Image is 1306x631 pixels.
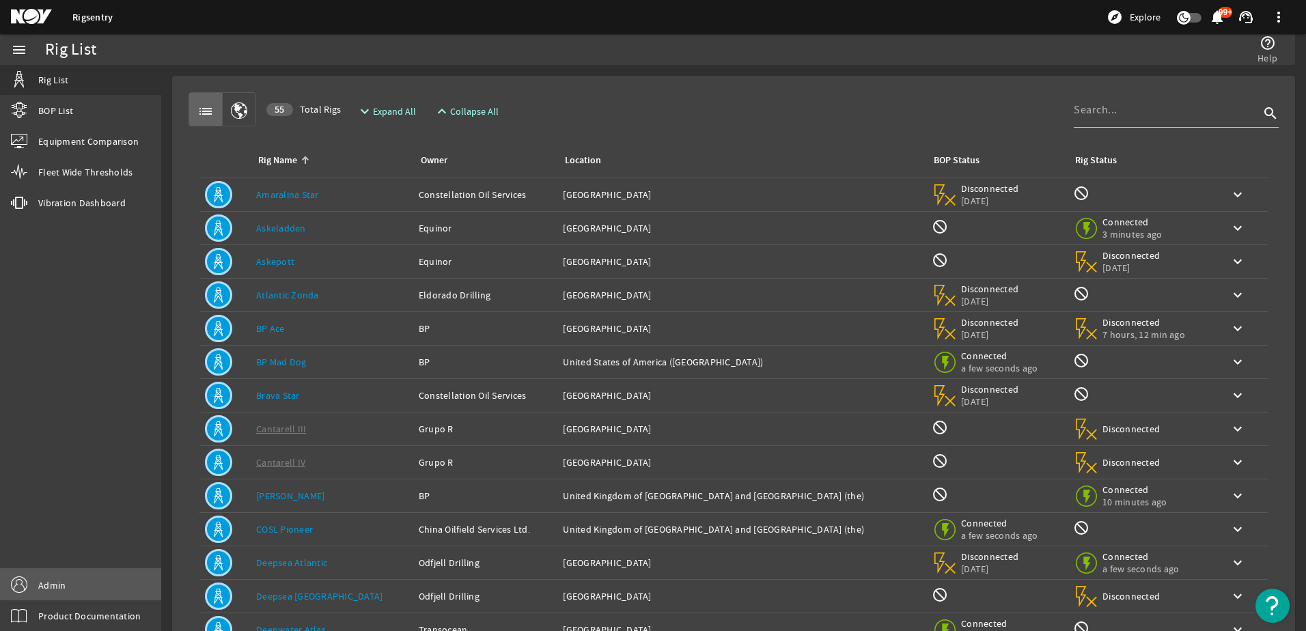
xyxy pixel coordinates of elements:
[565,153,601,168] div: Location
[266,103,293,116] div: 55
[563,389,921,402] div: [GEOGRAPHIC_DATA]
[38,135,139,148] span: Equipment Comparison
[1102,316,1185,328] span: Disconnected
[1229,488,1246,504] mat-icon: keyboard_arrow_down
[11,195,27,211] mat-icon: vibration
[1229,253,1246,270] mat-icon: keyboard_arrow_down
[419,455,553,469] div: Grupo R
[256,423,306,435] a: Cantarell III
[1102,483,1167,496] span: Connected
[1102,216,1162,228] span: Connected
[961,563,1019,575] span: [DATE]
[419,288,553,302] div: Eldorado Drilling
[38,196,126,210] span: Vibration Dashboard
[932,587,948,603] mat-icon: BOP Monitoring not available for this rig
[1258,51,1277,65] span: Help
[1102,328,1185,341] span: 7 hours, 12 min ago
[1229,220,1246,236] mat-icon: keyboard_arrow_down
[1102,249,1161,262] span: Disconnected
[428,99,504,124] button: Collapse All
[1262,1,1295,33] button: more_vert
[197,103,214,120] mat-icon: list
[419,522,553,536] div: China Oilfield Services Ltd.
[256,289,319,301] a: Atlantic Zonda
[419,556,553,570] div: Odfjell Drilling
[1229,354,1246,370] mat-icon: keyboard_arrow_down
[1101,6,1166,28] button: Explore
[256,255,294,268] a: Askepott
[1260,35,1276,51] mat-icon: help_outline
[38,609,141,623] span: Product Documentation
[38,578,66,592] span: Admin
[934,153,980,168] div: BOP Status
[1074,102,1260,118] input: Search...
[256,490,324,502] a: [PERSON_NAME]
[256,456,305,468] a: Cantarell IV
[434,103,445,120] mat-icon: expand_less
[563,556,921,570] div: [GEOGRAPHIC_DATA]
[256,389,300,402] a: Brava Star
[961,350,1038,362] span: Connected
[961,362,1038,374] span: a few seconds ago
[1102,496,1167,508] span: 10 minutes ago
[961,295,1019,307] span: [DATE]
[1210,10,1224,25] button: 99+
[563,255,921,268] div: [GEOGRAPHIC_DATA]
[256,222,306,234] a: Askeladden
[419,355,553,369] div: BP
[1075,153,1117,168] div: Rig Status
[1229,287,1246,303] mat-icon: keyboard_arrow_down
[1073,285,1089,302] mat-icon: Rig Monitoring not available for this rig
[38,73,68,87] span: Rig List
[563,489,921,503] div: United Kingdom of [GEOGRAPHIC_DATA] and [GEOGRAPHIC_DATA] (the)
[932,453,948,469] mat-icon: BOP Monitoring not available for this rig
[38,165,133,179] span: Fleet Wide Thresholds
[961,529,1038,542] span: a few seconds ago
[932,419,948,436] mat-icon: BOP Monitoring not available for this rig
[563,153,915,168] div: Location
[961,316,1019,328] span: Disconnected
[1209,9,1225,25] mat-icon: notifications
[1229,521,1246,537] mat-icon: keyboard_arrow_down
[1073,520,1089,536] mat-icon: Rig Monitoring not available for this rig
[45,43,96,57] div: Rig List
[357,103,367,120] mat-icon: expand_more
[961,395,1019,408] span: [DATE]
[266,102,341,116] span: Total Rigs
[1102,262,1161,274] span: [DATE]
[932,219,948,235] mat-icon: BOP Monitoring not available for this rig
[419,255,553,268] div: Equinor
[419,422,553,436] div: Grupo R
[563,322,921,335] div: [GEOGRAPHIC_DATA]
[1102,550,1179,563] span: Connected
[1107,9,1123,25] mat-icon: explore
[1229,186,1246,203] mat-icon: keyboard_arrow_down
[1102,228,1162,240] span: 3 minutes ago
[256,153,402,168] div: Rig Name
[1229,387,1246,404] mat-icon: keyboard_arrow_down
[961,550,1019,563] span: Disconnected
[450,104,499,118] span: Collapse All
[1229,555,1246,571] mat-icon: keyboard_arrow_down
[563,288,921,302] div: [GEOGRAPHIC_DATA]
[351,99,421,124] button: Expand All
[961,383,1019,395] span: Disconnected
[421,153,447,168] div: Owner
[256,188,319,201] a: Amaralina Star
[961,195,1019,207] span: [DATE]
[1102,423,1161,435] span: Disconnected
[563,455,921,469] div: [GEOGRAPHIC_DATA]
[256,590,383,602] a: Deepsea [GEOGRAPHIC_DATA]
[932,486,948,503] mat-icon: BOP Monitoring not available for this rig
[256,356,307,368] a: BP Mad Dog
[11,42,27,58] mat-icon: menu
[563,221,921,235] div: [GEOGRAPHIC_DATA]
[419,589,553,603] div: Odfjell Drilling
[72,11,113,24] a: Rigsentry
[1130,10,1161,24] span: Explore
[258,153,297,168] div: Rig Name
[1073,386,1089,402] mat-icon: Rig Monitoring not available for this rig
[961,517,1038,529] span: Connected
[1262,105,1279,122] i: search
[1229,421,1246,437] mat-icon: keyboard_arrow_down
